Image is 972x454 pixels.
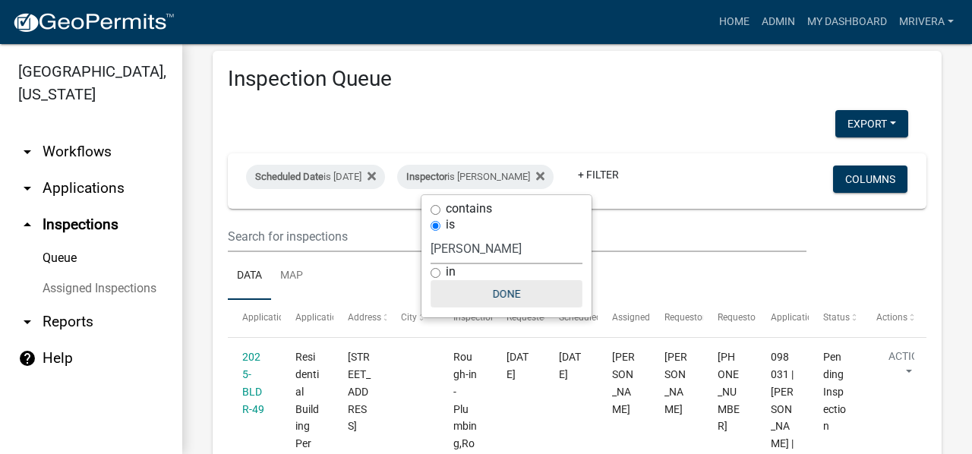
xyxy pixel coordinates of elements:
span: Requestor Phone [718,312,787,323]
datatable-header-cell: Application Description [756,300,809,336]
span: 679 HARMONY RD [348,351,371,432]
datatable-header-cell: Status [809,300,862,336]
span: Application Type [295,312,364,323]
span: Requestor Name [664,312,733,323]
span: Actions [876,312,907,323]
span: Status [823,312,850,323]
label: in [446,266,456,278]
datatable-header-cell: Address [333,300,387,336]
span: Application Description [771,312,866,323]
span: Application [242,312,289,323]
i: help [18,349,36,367]
span: Assigned Inspector [612,312,690,323]
a: 2025-BLDR-49 [242,351,264,415]
a: My Dashboard [801,8,893,36]
span: City [401,312,417,323]
datatable-header-cell: Inspection Type [439,300,492,336]
h3: Inspection Queue [228,66,926,92]
a: mrivera [893,8,960,36]
a: Map [271,252,312,301]
a: + Filter [566,161,631,188]
a: Admin [756,8,801,36]
div: [DATE] [559,348,582,383]
span: BRAD ASHURST [664,351,687,415]
span: Address [348,312,381,323]
datatable-header-cell: Requestor Phone [703,300,756,336]
span: Pending Inspection [823,351,846,432]
datatable-header-cell: Application Type [281,300,334,336]
i: arrow_drop_down [18,313,36,331]
datatable-header-cell: Assigned Inspector [598,300,651,336]
span: Cedrick Moreland [612,351,635,415]
input: Search for inspections [228,221,806,252]
div: is [PERSON_NAME] [397,165,554,189]
datatable-header-cell: Application [228,300,281,336]
datatable-header-cell: Requestor Name [650,300,703,336]
span: 09/10/2025 [507,351,529,380]
i: arrow_drop_down [18,143,36,161]
a: Home [713,8,756,36]
div: is [DATE] [246,165,385,189]
span: 478-288-3450 [718,351,740,432]
label: contains [446,203,492,215]
button: Export [835,110,908,137]
datatable-header-cell: Scheduled Time [544,300,598,336]
a: Data [228,252,271,301]
datatable-header-cell: Requested Date [492,300,545,336]
datatable-header-cell: Actions [861,300,914,336]
span: Scheduled Time [559,312,624,323]
button: Columns [833,166,907,193]
datatable-header-cell: City [387,300,440,336]
label: is [446,219,455,231]
span: Scheduled Date [255,171,323,182]
i: arrow_drop_up [18,216,36,234]
span: Inspector [406,171,447,182]
button: Done [431,280,582,307]
i: arrow_drop_down [18,179,36,197]
button: Action [876,348,939,386]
